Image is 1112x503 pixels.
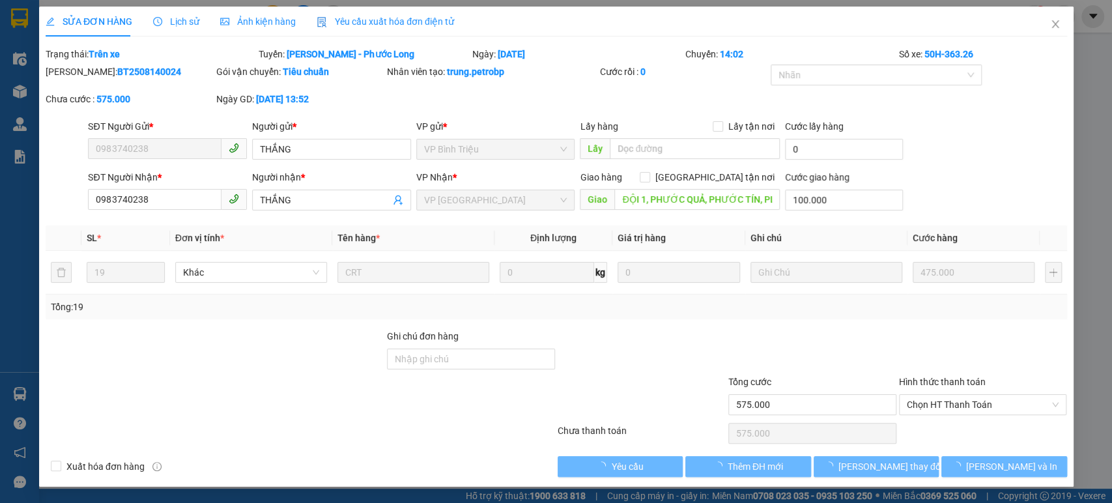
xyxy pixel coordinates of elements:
[152,462,162,471] span: info-circle
[745,225,907,251] th: Ghi chú
[713,461,728,470] span: loading
[785,172,849,182] label: Cước giao hàng
[912,262,1034,283] input: 0
[838,459,942,474] span: [PERSON_NAME] thay đổi
[558,456,683,477] button: Yêu cầu
[252,170,411,184] div: Người nhận
[610,138,780,159] input: Dọc đường
[183,263,319,282] span: Khác
[723,119,780,134] span: Lấy tận nơi
[46,16,132,27] span: SỬA ĐƠN HÀNG
[153,17,162,26] span: clock-circle
[51,262,72,283] button: delete
[530,233,577,243] span: Định lượng
[216,65,384,79] div: Gói vận chuyển:
[317,16,454,27] span: Yêu cầu xuất hóa đơn điện tử
[750,262,902,283] input: Ghi Chú
[175,233,224,243] span: Đơn vị tính
[1049,19,1060,29] span: close
[924,49,973,59] b: 50H-363.26
[906,395,1059,414] span: Chọn HT Thanh Toán
[1036,7,1073,43] button: Close
[96,94,130,104] b: 575.000
[618,262,740,283] input: 0
[89,49,120,59] b: Trên xe
[1045,262,1061,283] button: plus
[618,233,666,243] span: Giá trị hàng
[952,461,966,470] span: loading
[580,189,614,210] span: Giao
[46,92,214,106] div: Chưa cước :
[337,233,380,243] span: Tên hàng
[823,461,838,470] span: loading
[117,66,181,77] b: BT2508140024
[216,92,384,106] div: Ngày GD:
[424,190,567,210] span: VP Phước Bình
[728,377,771,387] span: Tổng cước
[447,66,504,77] b: trung.petrobp
[813,456,938,477] button: [PERSON_NAME] thay đổi
[785,121,844,132] label: Cước lấy hàng
[220,16,296,27] span: Ảnh kiện hàng
[387,331,459,341] label: Ghi chú đơn hàng
[46,65,214,79] div: [PERSON_NAME]:
[728,459,783,474] span: Thêm ĐH mới
[220,17,229,26] span: picture
[600,65,768,79] div: Cước rồi :
[614,189,780,210] input: Dọc đường
[611,459,643,474] span: Yêu cầu
[580,172,621,182] span: Giao hàng
[87,233,97,243] span: SL
[720,49,743,59] b: 14:02
[416,172,453,182] span: VP Nhận
[897,47,1068,61] div: Số xe:
[153,16,199,27] span: Lịch sử
[597,461,611,470] span: loading
[283,66,329,77] b: Tiêu chuẩn
[88,170,247,184] div: SĐT Người Nhận
[317,17,327,27] img: icon
[498,49,525,59] b: [DATE]
[387,65,597,79] div: Nhân viên tạo:
[257,47,470,61] div: Tuyến:
[416,119,575,134] div: VP gửi
[941,456,1066,477] button: [PERSON_NAME] và In
[88,119,247,134] div: SĐT Người Gửi
[61,459,150,474] span: Xuất hóa đơn hàng
[580,121,618,132] span: Lấy hàng
[785,190,903,210] input: Cước giao hàng
[44,47,257,61] div: Trạng thái:
[46,17,55,26] span: edit
[229,143,239,153] span: phone
[785,139,903,160] input: Cước lấy hàng
[256,94,309,104] b: [DATE] 13:52
[556,424,727,446] div: Chưa thanh toán
[393,195,403,205] span: user-add
[387,349,555,369] input: Ghi chú đơn hàng
[337,262,489,283] input: VD: Bàn, Ghế
[252,119,411,134] div: Người gửi
[424,139,567,159] span: VP Bình Triệu
[650,170,780,184] span: [GEOGRAPHIC_DATA] tận nơi
[966,459,1057,474] span: [PERSON_NAME] và In
[640,66,646,77] b: 0
[229,194,239,204] span: phone
[685,456,810,477] button: Thêm ĐH mới
[287,49,414,59] b: [PERSON_NAME] - Phước Long
[580,138,610,159] span: Lấy
[912,233,957,243] span: Cước hàng
[471,47,684,61] div: Ngày:
[898,377,985,387] label: Hình thức thanh toán
[594,262,607,283] span: kg
[51,300,430,314] div: Tổng: 19
[684,47,897,61] div: Chuyến:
